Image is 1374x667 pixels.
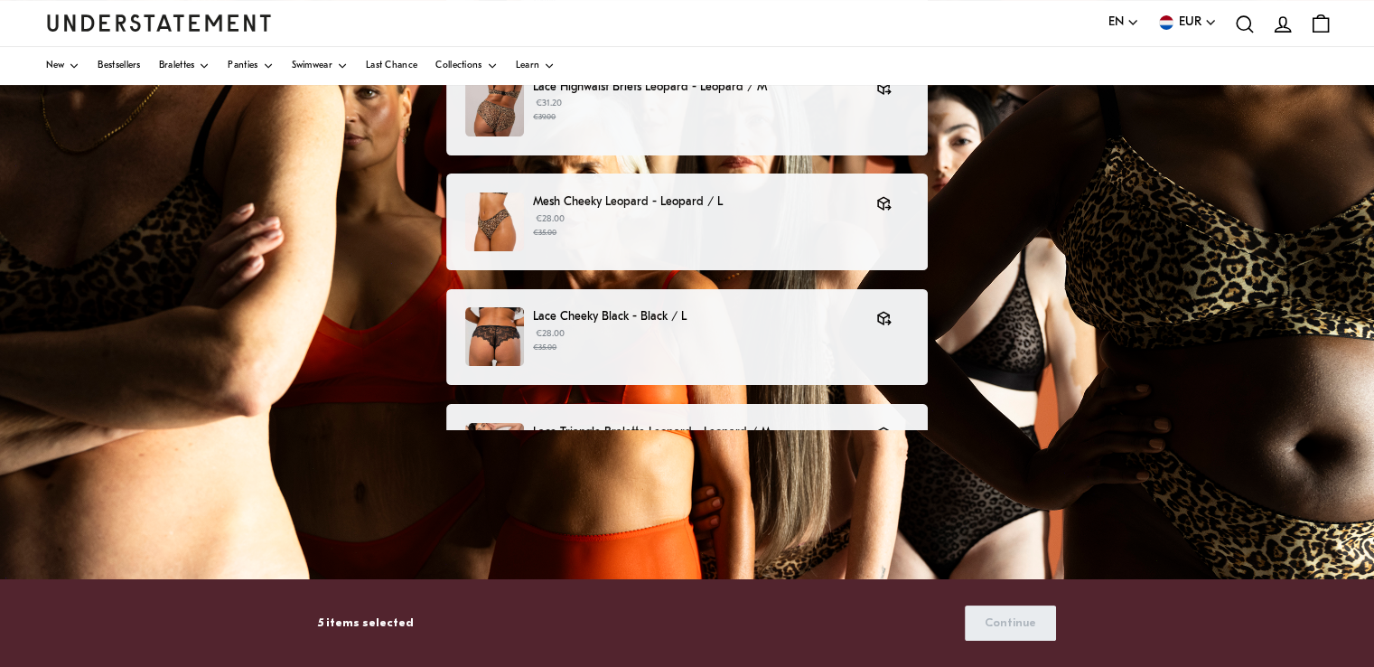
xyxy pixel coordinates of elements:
span: Bralettes [159,61,195,70]
p: Lace Triangle Bralette Leopard - Leopard / M [533,423,858,442]
a: New [46,47,80,85]
p: €28.00 [533,327,858,354]
span: Learn [516,61,540,70]
strike: €39.00 [533,113,556,121]
span: EN [1108,13,1124,33]
p: €31.20 [533,97,858,124]
p: Lace Highwaist Briefs Leopard - Leopard / M [533,78,858,97]
img: lace-triangle-bralette-gold-leopard-52769500889414_ca6509f3-eeef-4ed2-8a48-53132d0a5726.jpg [465,423,524,482]
span: Bestsellers [98,61,140,70]
a: Understatement Homepage [46,14,272,31]
p: €28.00 [533,212,858,240]
p: Lace Cheeky Black - Black / L [533,307,858,326]
img: lace-cheeky-saboteur-34269228990629.jpg [465,307,524,366]
span: Collections [435,61,481,70]
a: Swimwear [292,47,348,85]
a: Bestsellers [98,47,140,85]
button: EUR [1157,13,1217,33]
strike: €35.00 [533,229,556,237]
strike: €35.00 [533,343,556,352]
span: EUR [1179,13,1201,33]
a: Last Chance [366,47,417,85]
span: Last Chance [366,61,417,70]
span: Panties [228,61,257,70]
img: LENE-HIW-002_Lace_Highwaist_Briefs_Leopard_1.jpg [465,78,524,136]
a: Bralettes [159,47,210,85]
button: EN [1108,13,1139,33]
span: Swimwear [292,61,332,70]
span: New [46,61,65,70]
a: Collections [435,47,497,85]
a: Learn [516,47,556,85]
p: Mesh Cheeky Leopard - Leopard / L [533,193,858,211]
img: 10_d3ba1e7b-75da-4732-b030-3b743bcbafd9.jpg [465,193,524,251]
a: Panties [228,47,273,85]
